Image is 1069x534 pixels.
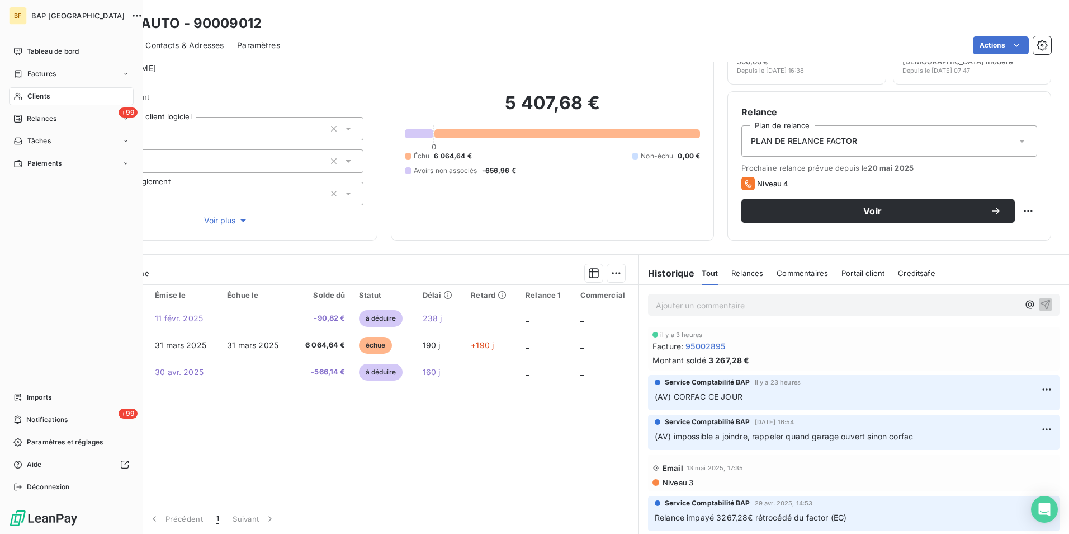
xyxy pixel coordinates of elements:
[755,379,801,386] span: il y a 23 heures
[841,269,884,278] span: Portail client
[526,340,529,350] span: _
[423,291,458,299] div: Délai
[685,340,725,352] span: 95002895
[414,166,477,176] span: Avoirs non associés
[665,377,750,387] span: Service Comptabilité BAP
[27,460,42,470] span: Aide
[755,419,794,425] span: [DATE] 16:54
[359,364,403,381] span: à déduire
[299,313,345,324] span: -90,82 €
[359,291,409,299] div: Statut
[741,105,1037,119] h6: Relance
[678,151,700,161] span: 0,00 €
[27,158,62,168] span: Paiements
[868,163,914,172] span: 20 mai 2025
[741,163,1037,172] span: Prochaine relance prévue depuis le
[580,291,632,299] div: Commercial
[155,291,214,299] div: Émise le
[665,417,750,427] span: Service Comptabilité BAP
[731,269,763,278] span: Relances
[655,392,742,401] span: (AV) CORFAC CE JOUR
[405,92,701,125] h2: 5 407,68 €
[655,513,846,522] span: Relance impayé 3267,28€ rétrocédé du factor (EG)
[432,142,436,151] span: 0
[31,11,125,20] span: BAP [GEOGRAPHIC_DATA]
[27,91,50,101] span: Clients
[299,367,345,378] span: -566,14 €
[359,337,392,354] span: échue
[26,415,68,425] span: Notifications
[737,67,804,74] span: Depuis le [DATE] 16:38
[27,46,79,57] span: Tableau de bord
[9,7,27,25] div: BF
[580,367,584,377] span: _
[777,269,828,278] span: Commentaires
[641,151,673,161] span: Non-échu
[299,291,345,299] div: Solde dû
[226,507,282,531] button: Suivant
[142,507,210,531] button: Précédent
[204,215,249,226] span: Voir plus
[227,340,278,350] span: 31 mars 2025
[580,313,584,323] span: _
[27,482,70,492] span: Déconnexion
[27,437,103,447] span: Paramètres et réglages
[757,179,788,188] span: Niveau 4
[708,354,750,366] span: 3 267,28 €
[471,291,512,299] div: Retard
[652,354,706,366] span: Montant soldé
[90,92,363,108] span: Propriétés Client
[755,500,813,507] span: 29 avr. 2025, 14:53
[471,340,494,350] span: +190 j
[299,340,345,351] span: 6 064,64 €
[237,40,280,51] span: Paramètres
[580,340,584,350] span: _
[639,266,695,280] h6: Historique
[414,151,430,161] span: Échu
[27,114,56,124] span: Relances
[687,465,744,471] span: 13 mai 2025, 17:35
[9,509,78,527] img: Logo LeanPay
[119,409,138,419] span: +99
[423,340,441,350] span: 190 j
[973,36,1029,54] button: Actions
[216,513,219,524] span: 1
[9,456,134,474] a: Aide
[660,331,702,338] span: il y a 3 heures
[741,199,1015,223] button: Voir
[898,269,935,278] span: Creditsafe
[526,291,566,299] div: Relance 1
[665,498,750,508] span: Service Comptabilité BAP
[902,67,970,74] span: Depuis le [DATE] 07:47
[661,478,693,487] span: Niveau 3
[526,367,529,377] span: _
[145,40,224,51] span: Contacts & Adresses
[652,340,683,352] span: Facture :
[227,291,286,299] div: Échue le
[482,166,516,176] span: -656,96 €
[526,313,529,323] span: _
[359,310,403,327] span: à déduire
[423,313,442,323] span: 238 j
[902,57,1013,66] span: [DEMOGRAPHIC_DATA] modéré
[90,214,363,227] button: Voir plus
[119,107,138,118] span: +99
[155,367,204,377] span: 30 avr. 2025
[1031,496,1058,523] div: Open Intercom Messenger
[210,507,226,531] button: 1
[27,392,51,402] span: Imports
[423,367,441,377] span: 160 j
[155,313,203,323] span: 11 févr. 2025
[702,269,718,278] span: Tout
[663,463,683,472] span: Email
[755,207,990,216] span: Voir
[751,135,857,147] span: PLAN DE RELANCE FACTOR
[27,136,51,146] span: Tâches
[98,13,262,34] h3: SCAN AUTO - 90009012
[27,69,56,79] span: Factures
[434,151,472,161] span: 6 064,64 €
[737,57,768,66] span: 500,00 €
[655,432,913,441] span: (AV) impossible a joindre, rappeler quand garage ouvert sinon corfac
[155,340,206,350] span: 31 mars 2025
